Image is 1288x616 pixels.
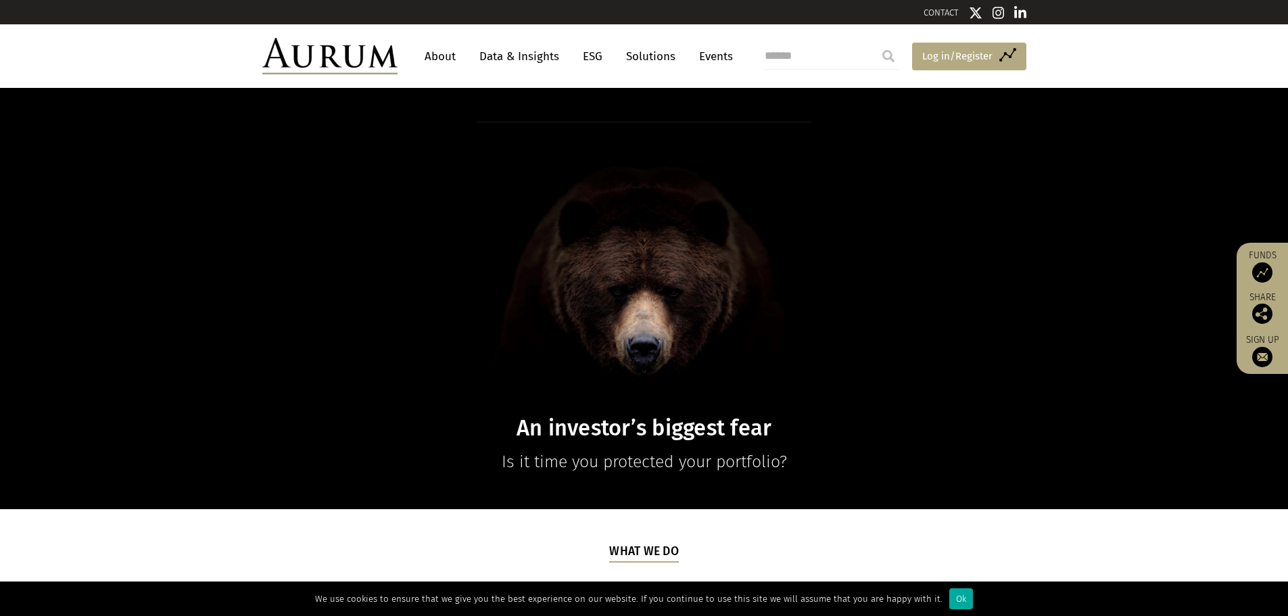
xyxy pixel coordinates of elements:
img: Access Funds [1252,262,1272,283]
img: Twitter icon [969,6,982,20]
a: Funds [1243,250,1281,283]
span: Log in/Register [922,48,993,64]
div: Share [1243,293,1281,324]
a: About [418,44,462,69]
a: Sign up [1243,334,1281,367]
div: Ok [949,588,973,609]
a: Data & Insights [473,44,566,69]
input: Submit [875,43,902,70]
img: Instagram icon [993,6,1005,20]
a: CONTACT [924,7,959,18]
img: Linkedin icon [1014,6,1026,20]
a: ESG [576,44,609,69]
h5: What we do [609,543,679,562]
img: Aurum [262,38,398,74]
a: Log in/Register [912,43,1026,71]
p: Is it time you protected your portfolio? [383,448,905,475]
img: Share this post [1252,304,1272,324]
h1: An investor’s biggest fear [383,415,905,442]
a: Events [692,44,733,69]
img: Sign up to our newsletter [1252,347,1272,367]
a: Solutions [619,44,682,69]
